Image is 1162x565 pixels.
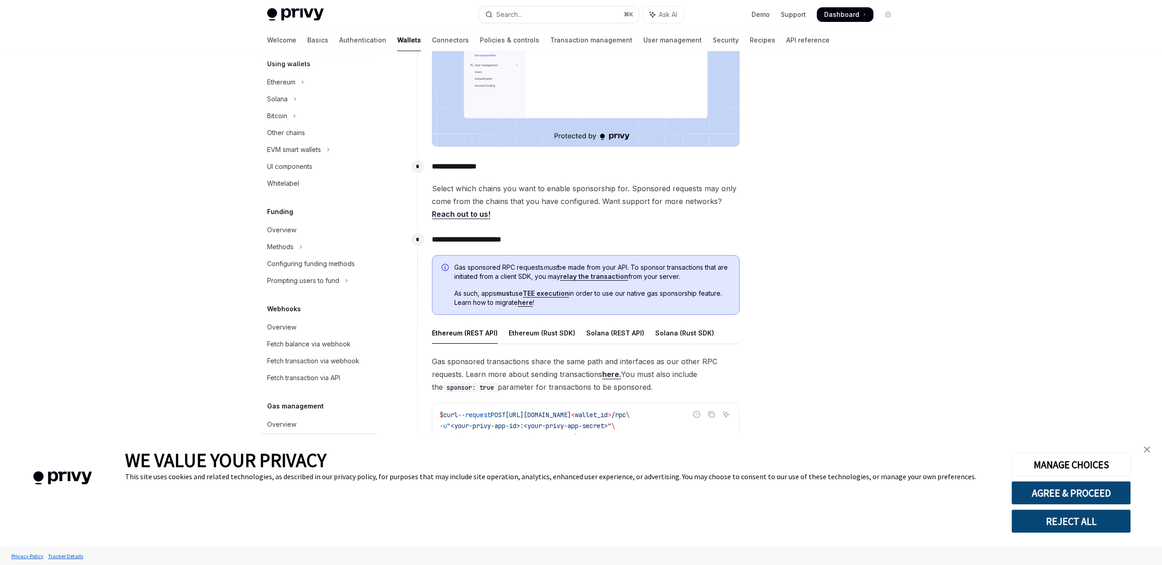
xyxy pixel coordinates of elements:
[260,141,377,158] button: Toggle EVM smart wallets section
[479,6,639,23] button: Open search
[260,108,377,124] button: Toggle Bitcoin section
[260,433,377,450] a: Setting up sponsorship
[267,419,296,430] div: Overview
[443,411,458,419] span: curl
[575,433,578,441] span: \
[713,29,739,51] a: Security
[125,448,326,472] span: WE VALUE YOUR PRIVACY
[611,411,626,419] span: /rpc
[14,458,111,498] img: company logo
[1144,446,1150,453] img: close banner
[440,422,447,430] span: -u
[267,127,305,138] div: Other chains
[1011,453,1131,476] button: MANAGE CHOICES
[602,370,621,379] a: here.
[655,322,714,344] div: Solana (Rust SDK)
[1011,481,1131,505] button: AGREE & PROCEED
[752,10,770,19] a: Demo
[267,144,321,155] div: EVM smart wallets
[267,322,296,333] div: Overview
[505,411,571,419] span: [URL][DOMAIN_NAME]
[447,422,611,430] span: "<your-privy-app-id>:<your-privy-app-secret>"
[491,411,505,419] span: POST
[440,411,443,419] span: $
[267,241,294,252] div: Methods
[432,182,740,220] span: Select which chains you want to enable sponsorship for. Sponsored requests may only come from the...
[260,222,377,238] a: Overview
[440,433,447,441] span: -H
[432,322,498,344] div: Ethereum (REST API)
[575,411,604,419] span: wallet_i
[267,339,351,350] div: Fetch balance via webhook
[604,411,608,419] span: d
[46,548,85,564] a: Tracker Details
[267,258,355,269] div: Configuring funding methods
[817,7,873,22] a: Dashboard
[339,29,386,51] a: Authentication
[267,161,312,172] div: UI components
[608,411,611,419] span: >
[267,206,293,217] h5: Funding
[267,275,339,286] div: Prompting users to fund
[432,209,490,219] a: Reach out to us!
[786,29,830,51] a: API reference
[611,422,615,430] span: \
[267,94,288,105] div: Solana
[267,303,301,314] h5: Webhooks
[260,158,377,175] a: UI components
[881,7,895,22] button: Toggle dark mode
[560,272,628,281] a: relay the transaction
[267,110,287,121] div: Bitcoin
[260,370,377,386] a: Fetch transaction via API
[454,289,730,307] span: As such, apps use in order to use our native gas sponsorship feature. Learn how to migrate !
[509,322,575,344] div: Ethereum (Rust SDK)
[9,548,46,564] a: Privacy Policy
[267,178,299,189] div: Whitelabel
[571,411,575,419] span: <
[496,289,512,297] strong: must
[550,29,632,51] a: Transaction management
[260,175,377,192] a: Whitelabel
[267,29,296,51] a: Welcome
[1011,509,1131,533] button: REJECT ALL
[260,125,377,141] a: Other chains
[1138,440,1156,459] a: close banner
[543,263,558,271] em: must
[125,472,998,481] div: This site uses cookies and related technologies, as described in our privacy policy, for purposes...
[626,411,630,419] span: \
[260,272,377,289] button: Toggle Prompting users to fund section
[458,411,491,419] span: --request
[781,10,806,19] a: Support
[260,239,377,255] button: Toggle Methods section
[260,256,377,272] a: Configuring funding methods
[260,353,377,369] a: Fetch transaction via webhook
[267,77,295,88] div: Ethereum
[720,408,732,420] button: Ask AI
[624,11,633,18] span: ⌘ K
[442,264,451,273] svg: Info
[523,289,569,298] a: TEE execution
[267,356,359,366] div: Fetch transaction via webhook
[659,10,677,19] span: Ask AI
[443,382,498,392] code: sponsor: true
[267,401,324,412] h5: Gas management
[705,408,717,420] button: Copy the contents from the code block
[267,372,340,383] div: Fetch transaction via API
[260,319,377,335] a: Overview
[643,29,702,51] a: User management
[824,10,859,19] span: Dashboard
[397,29,421,51] a: Wallets
[750,29,775,51] a: Recipes
[586,322,644,344] div: Solana (REST API)
[260,336,377,352] a: Fetch balance via webhook
[260,74,377,90] button: Toggle Ethereum section
[260,91,377,107] button: Toggle Solana section
[307,29,328,51] a: Basics
[691,408,703,420] button: Report incorrect code
[260,416,377,433] a: Overview
[454,263,730,281] span: Gas sponsored RPC requests be made from your API. To sponsor transactions that are initiated from...
[480,29,539,51] a: Policies & controls
[496,9,522,20] div: Search...
[432,355,740,393] span: Gas sponsored transactions share the same path and interfaces as our other RPC requests. Learn mo...
[518,298,533,307] a: here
